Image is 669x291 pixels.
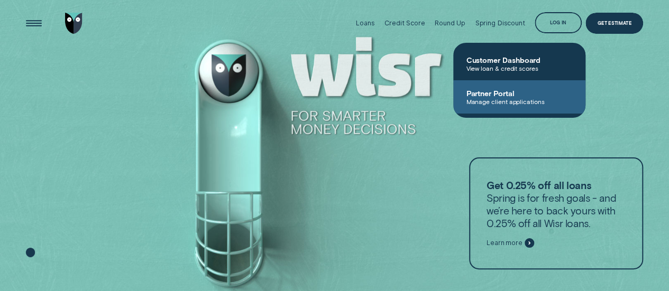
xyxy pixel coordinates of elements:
[466,89,573,98] span: Partner Portal
[466,64,573,72] span: View loan & credit scores
[466,98,573,105] span: Manage client applications
[469,157,644,269] a: Get 0.25% off all loansSpring is for fresh goals - and we’re here to back yours with 0.25% off al...
[356,19,374,27] div: Loans
[466,55,573,64] span: Customer Dashboard
[487,179,591,191] strong: Get 0.25% off all loans
[23,13,44,34] button: Open Menu
[487,239,523,247] span: Learn more
[585,13,643,34] a: Get Estimate
[535,12,582,33] button: Log in
[475,19,525,27] div: Spring Discount
[453,47,585,80] a: Customer DashboardView loan & credit scores
[65,13,83,34] img: Wisr
[487,179,626,230] p: Spring is for fresh goals - and we’re here to back yours with 0.25% off all Wisr loans.
[384,19,425,27] div: Credit Score
[435,19,465,27] div: Round Up
[453,80,585,114] a: Partner PortalManage client applications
